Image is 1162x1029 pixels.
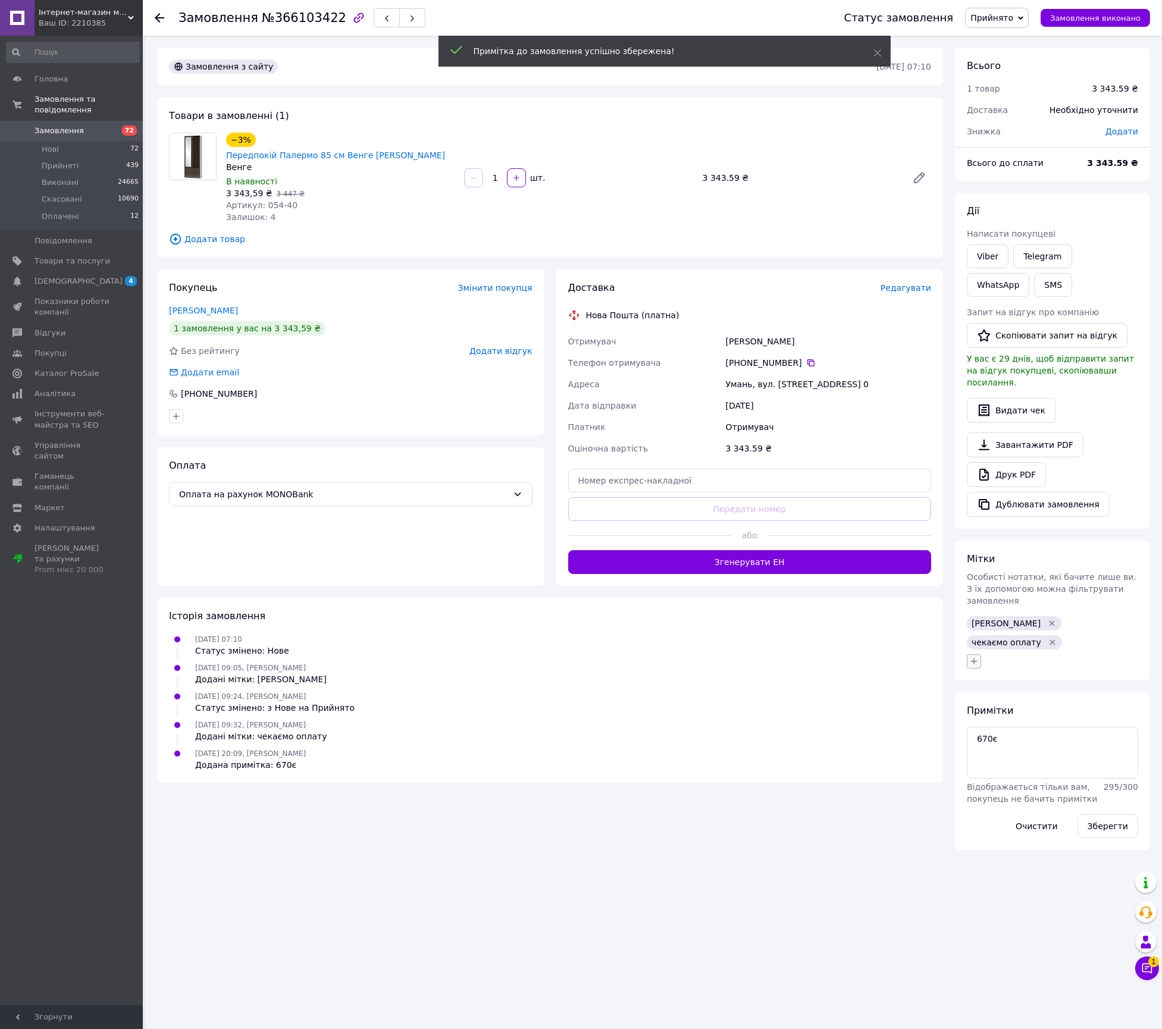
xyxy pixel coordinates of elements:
span: Прийнято [970,13,1013,23]
div: Prom мікс 20 000 [35,564,110,575]
div: [PHONE_NUMBER] [180,388,258,400]
a: [PERSON_NAME] [169,306,238,315]
span: Відображається тільки вам, покупець не бачить примітки [967,782,1097,804]
span: Адреса [568,379,600,389]
span: Доставка [568,282,615,293]
span: 3 343,59 ₴ [226,189,273,198]
span: 12 [130,211,139,222]
span: Змінити покупця [458,283,533,293]
span: Управління сайтом [35,440,110,462]
span: Мітки [967,553,995,564]
span: 1 [1148,956,1159,967]
time: [DATE] 07:10 [876,62,931,71]
div: Статус змінено: з Нове на Прийнято [195,702,355,714]
span: Оціночна вартість [568,444,648,453]
span: Оплачені [42,211,79,222]
span: Знижка [967,127,1001,136]
span: 439 [126,161,139,171]
div: Додана примітка: 670є [195,759,306,771]
a: Редагувати [907,166,931,190]
span: Додати [1105,127,1138,136]
span: Показники роботи компанії [35,296,110,318]
svg: Видалити мітку [1047,619,1057,628]
span: Особисті нотатки, які бачите лише ви. З їх допомогою можна фільтрувати замовлення [967,572,1136,606]
textarea: 670є [967,727,1138,778]
span: В наявності [226,177,277,186]
button: Зберегти [1078,814,1138,838]
span: Маркет [35,503,65,513]
button: Замовлення виконано [1041,9,1150,27]
span: Оплата [169,460,206,471]
span: Скасовані [42,194,82,205]
a: Передпокій Палермо 85 см Венге [PERSON_NAME] [226,150,445,160]
div: −3% [226,133,256,147]
button: Чат з покупцем1 [1135,956,1159,980]
span: Налаштування [35,523,95,534]
span: [DATE] 09:32, [PERSON_NAME] [195,721,306,729]
span: Замовлення [178,11,258,25]
span: Всього до сплати [967,158,1044,168]
span: Дії [967,205,979,217]
span: Прийняті [42,161,79,171]
span: Покупці [35,348,67,359]
span: Інструменти веб-майстра та SEO [35,409,110,430]
span: 10690 [118,194,139,205]
span: [DEMOGRAPHIC_DATA] [35,276,123,287]
a: Viber [967,244,1008,268]
span: Написати покупцеві [967,229,1055,239]
span: Додати товар [169,233,931,246]
span: [DATE] 07:10 [195,635,242,644]
div: Необхідно уточнити [1042,97,1145,123]
button: Скопіювати запит на відгук [967,323,1127,348]
div: Замовлення з сайту [169,59,278,74]
span: 1 товар [967,84,1000,93]
div: Ваш ID: 2210385 [39,18,143,29]
div: [PHONE_NUMBER] [726,357,931,369]
span: 72 [122,126,137,136]
span: [DATE] 09:24, [PERSON_NAME] [195,692,306,701]
span: У вас є 29 днів, щоб відправити запит на відгук покупцеві, скопіювавши посилання. [967,354,1134,387]
div: Повернутися назад [155,12,164,24]
div: шт. [527,172,546,184]
span: Товари в замовленні (1) [169,110,289,121]
span: Редагувати [881,283,931,293]
span: 295 / 300 [1104,782,1138,792]
button: SMS [1034,273,1072,297]
span: [PERSON_NAME] [972,619,1041,628]
span: Додати відгук [469,346,532,356]
span: №366103422 [262,11,346,25]
div: Додати email [180,366,240,378]
div: 3 343.59 ₴ [723,438,934,459]
span: 4 [125,276,137,286]
span: Телефон отримувача [568,358,661,368]
a: WhatsApp [967,273,1029,297]
a: Telegram [1013,244,1072,268]
b: 3 343.59 ₴ [1087,158,1138,168]
div: Примітка до замовлення успішно збережена! [474,45,844,57]
div: [PERSON_NAME] [723,331,934,352]
div: [DATE] [723,395,934,416]
span: Замовлення та повідомлення [35,94,143,115]
span: Відгуки [35,328,65,338]
span: Дата відправки [568,401,637,410]
img: Передпокій Палермо 85 см Венге Меблі Сервіс [170,133,216,180]
span: Аналітика [35,388,76,399]
div: Нова Пошта (платна) [583,309,682,321]
a: Завантажити PDF [967,432,1083,457]
button: Дублювати замовлення [967,492,1110,517]
input: Номер експрес-накладної [568,469,932,492]
div: Статус змінено: Нове [195,645,289,657]
span: Примітки [967,705,1013,716]
span: [DATE] 20:09, [PERSON_NAME] [195,749,306,758]
span: Повідомлення [35,236,92,246]
span: [PERSON_NAME] та рахунки [35,543,110,576]
span: Каталог ProSale [35,368,99,379]
div: Умань, вул. [STREET_ADDRESS] 0 [723,374,934,395]
a: Друк PDF [967,462,1046,487]
div: 3 343.59 ₴ [1092,83,1138,95]
div: Додати email [168,366,240,378]
span: Запит на відгук про компанію [967,308,1099,317]
span: Гаманець компанії [35,471,110,492]
span: Покупець [169,282,218,293]
div: Венге [226,161,455,173]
